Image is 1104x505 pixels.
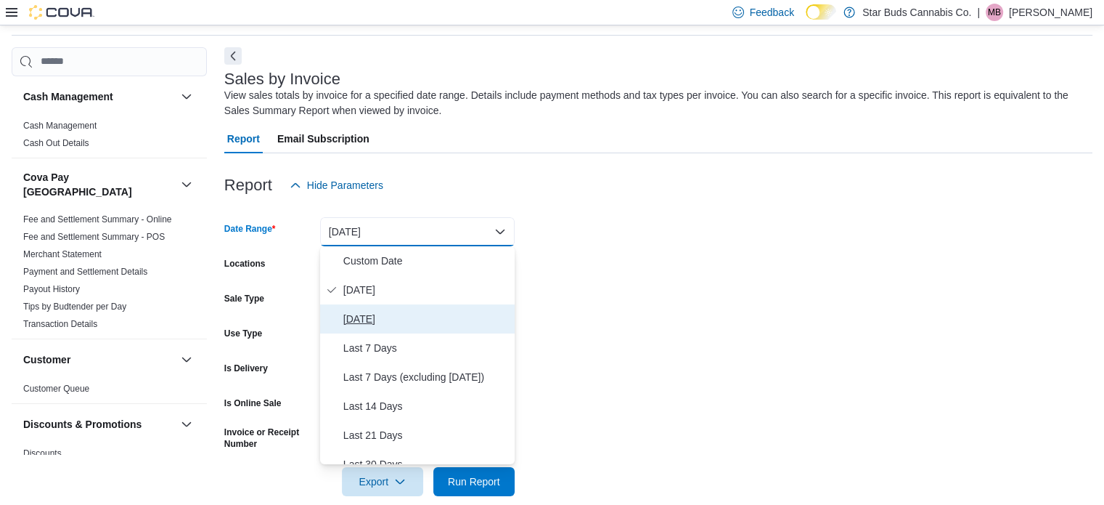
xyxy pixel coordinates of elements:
a: Fee and Settlement Summary - POS [23,232,165,242]
label: Sale Type [224,293,264,304]
span: Custom Date [343,252,509,270]
span: Last 7 Days [343,339,509,357]
button: Cova Pay [GEOGRAPHIC_DATA] [23,170,175,199]
button: Discounts & Promotions [178,416,195,433]
div: View sales totals by invoice for a specified date range. Details include payment methods and tax ... [224,88,1085,118]
a: Tips by Budtender per Day [23,302,126,312]
input: Dark Mode [806,4,836,20]
label: Is Online Sale [224,397,282,409]
div: Cash Management [12,117,207,158]
a: Payment and Settlement Details [23,267,147,277]
a: Customer Queue [23,384,89,394]
h3: Sales by Invoice [224,70,340,88]
label: Invoice or Receipt Number [224,427,314,450]
a: Cash Out Details [23,138,89,148]
button: Run Report [433,467,515,496]
label: Is Delivery [224,363,268,374]
span: [DATE] [343,281,509,299]
span: Last 30 Days [343,456,509,473]
button: [DATE] [320,217,515,246]
span: Fee and Settlement Summary - Online [23,214,172,225]
span: Run Report [448,474,500,489]
div: Cova Pay [GEOGRAPHIC_DATA] [12,211,207,339]
button: Cova Pay [GEOGRAPHIC_DATA] [178,176,195,193]
span: Cash Management [23,120,97,132]
h3: Cash Management [23,89,113,104]
a: Cash Management [23,121,97,131]
button: Discounts & Promotions [23,417,175,432]
p: Star Buds Cannabis Co. [862,4,971,21]
span: Discounts [23,448,62,459]
span: Export [351,467,414,496]
div: Select listbox [320,246,515,464]
a: Transaction Details [23,319,97,329]
span: Cash Out Details [23,137,89,149]
label: Use Type [224,328,262,339]
div: Discounts & Promotions [12,445,207,503]
span: Feedback [750,5,794,20]
span: Payout History [23,283,80,295]
h3: Customer [23,352,70,367]
span: Last 7 Days (excluding [DATE]) [343,368,509,386]
p: | [977,4,980,21]
span: Report [227,124,260,153]
div: Customer [12,380,207,403]
label: Date Range [224,223,276,235]
div: Michael Bencic [986,4,1003,21]
img: Cova [29,5,94,20]
button: Next [224,47,242,65]
button: Cash Management [178,88,195,105]
a: Discounts [23,448,62,458]
span: Transaction Details [23,318,97,330]
button: Cash Management [23,89,175,104]
span: Fee and Settlement Summary - POS [23,231,165,243]
button: Hide Parameters [284,171,389,200]
span: Hide Parameters [307,178,383,193]
p: [PERSON_NAME] [1009,4,1092,21]
h3: Discounts & Promotions [23,417,142,432]
span: [DATE] [343,310,509,328]
button: Customer [178,351,195,368]
label: Locations [224,258,266,270]
span: Last 14 Days [343,397,509,415]
span: Last 21 Days [343,427,509,444]
span: Email Subscription [277,124,369,153]
button: Export [342,467,423,496]
button: Customer [23,352,175,367]
h3: Report [224,177,272,194]
a: Payout History [23,284,80,294]
span: Merchant Statement [23,249,102,260]
a: Fee and Settlement Summary - Online [23,214,172,225]
span: MB [988,4,1001,21]
a: Merchant Statement [23,249,102,259]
